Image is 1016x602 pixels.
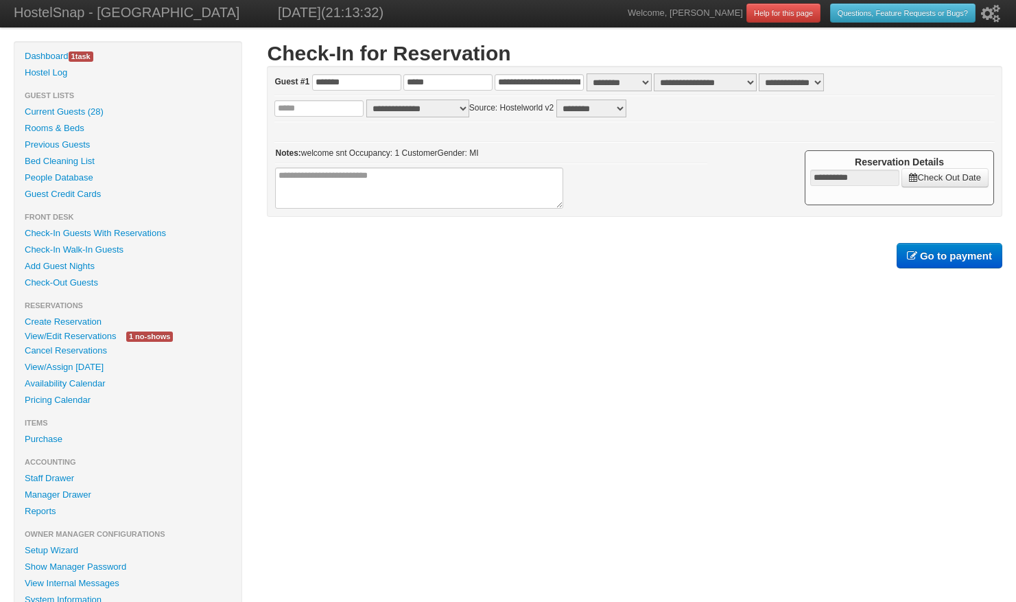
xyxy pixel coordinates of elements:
[275,148,300,158] b: Notes:
[14,186,241,202] a: Guest Credit Cards
[14,209,241,225] li: Front Desk
[14,120,241,137] a: Rooms & Beds
[14,375,241,392] a: Availability Calendar
[14,48,241,65] a: Dashboard1task
[830,3,976,23] a: Questions, Feature Requests or Bugs?
[14,87,241,104] li: Guest Lists
[14,575,241,592] a: View Internal Messages
[14,470,241,487] a: Staff Drawer
[14,503,241,520] a: Reports
[274,77,309,86] b: Guest #1
[14,242,241,258] a: Check-In Walk-In Guests
[14,559,241,575] a: Show Manager Password
[267,41,1002,66] h1: Check-In for Reservation
[14,104,241,120] a: Current Guests (28)
[14,542,241,559] a: Setup Wizard
[14,153,241,170] a: Bed Cleaning List
[14,415,241,431] li: Items
[14,329,126,343] a: View/Edit Reservations
[14,170,241,186] a: People Database
[274,73,995,209] form: Source: Hostelworld v2
[14,258,241,275] a: Add Guest Nights
[321,5,383,20] span: (21:13:32)
[14,526,241,542] li: Owner Manager Configurations
[116,329,183,343] a: 1 no-shows
[14,454,241,470] li: Accounting
[71,52,75,60] span: 1
[14,137,241,153] a: Previous Guests
[746,3,820,23] a: Help for this page
[126,332,173,342] span: 1 no-shows
[69,51,93,62] span: task
[14,65,241,81] a: Hostel Log
[920,250,992,262] b: Go to payment
[14,392,241,408] a: Pricing Calendar
[901,168,989,187] a: Check Out Date
[14,359,241,375] a: View/Assign [DATE]
[897,243,1002,268] a: Go to payment
[14,343,241,359] a: Cancel Reservations
[981,5,1000,23] i: Setup Wizard
[14,297,241,314] li: Reservations
[14,431,241,448] a: Purchase
[14,314,241,330] a: Create Reservation
[14,275,241,291] a: Check-Out Guests
[14,487,241,503] a: Manager Drawer
[14,225,241,242] a: Check-In Guests With Reservations
[810,156,989,168] h4: Reservation Details
[275,148,478,166] span: welcome snt Occupancy: 1 CustomerGender: MI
